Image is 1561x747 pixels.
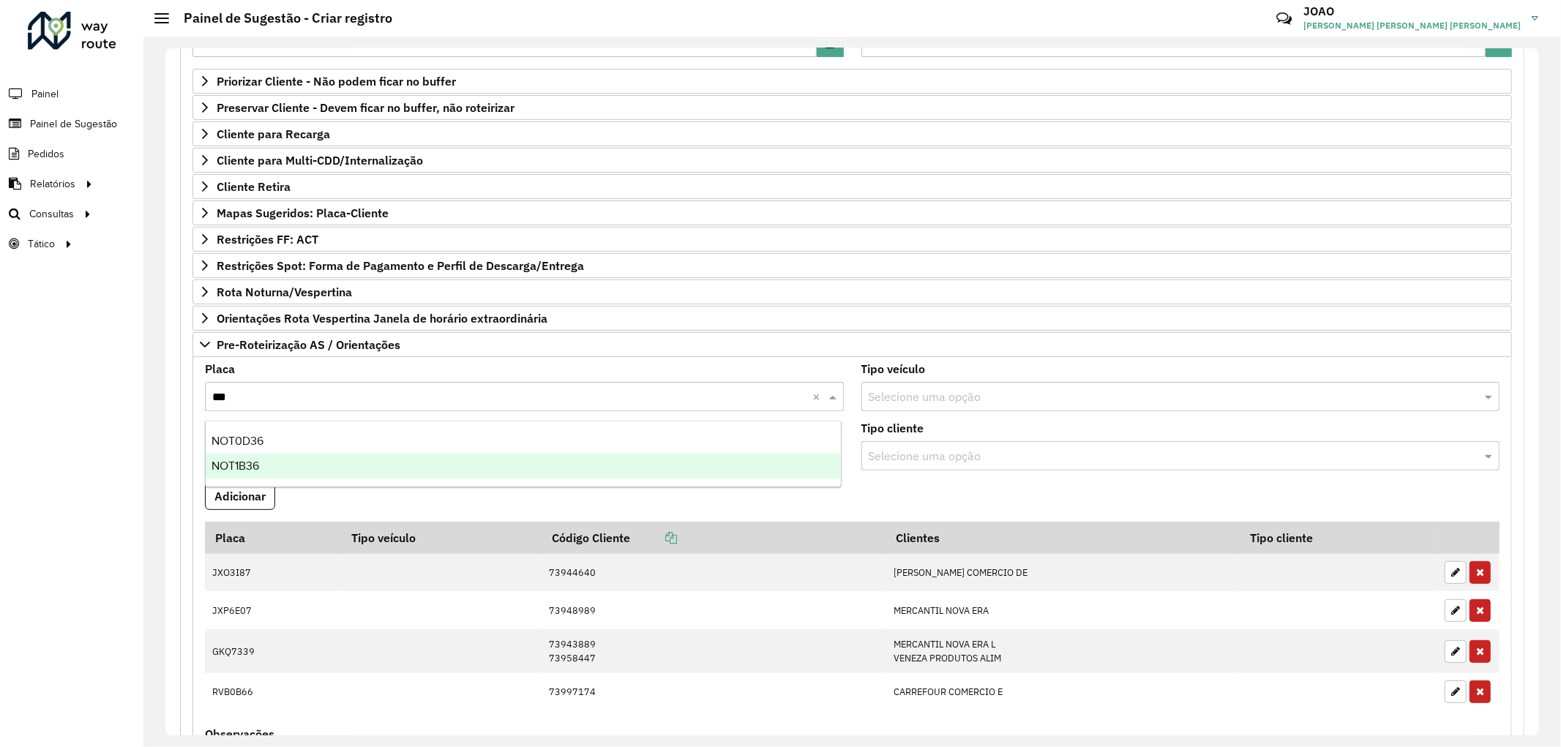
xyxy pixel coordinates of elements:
[217,207,389,219] span: Mapas Sugeridos: Placa-Cliente
[205,673,341,711] td: RVB0B66
[192,121,1512,146] a: Cliente para Recarga
[205,553,341,591] td: JXO3I87
[31,86,59,102] span: Painel
[217,128,330,140] span: Cliente para Recarga
[192,279,1512,304] a: Rota Noturna/Vespertina
[192,253,1512,278] a: Restrições Spot: Forma de Pagamento e Perfil de Descarga/Entrega
[886,591,1240,629] td: MERCANTIL NOVA ERA
[217,102,514,113] span: Preservar Cliente - Devem ficar no buffer, não roteirizar
[813,388,826,405] span: Clear all
[217,260,584,271] span: Restrições Spot: Forma de Pagamento e Perfil de Descarga/Entrega
[28,236,55,252] span: Tático
[192,227,1512,252] a: Restrições FF: ACT
[192,306,1512,331] a: Orientações Rota Vespertina Janela de horário extraordinária
[192,69,1512,94] a: Priorizar Cliente - Não podem ficar no buffer
[542,553,886,591] td: 73944640
[1240,522,1437,553] th: Tipo cliente
[192,174,1512,199] a: Cliente Retira
[217,75,456,87] span: Priorizar Cliente - Não podem ficar no buffer
[205,421,842,487] ng-dropdown-panel: Options list
[205,522,341,553] th: Placa
[217,286,352,298] span: Rota Noturna/Vespertina
[542,522,886,553] th: Código Cliente
[205,591,341,629] td: JXP6E07
[886,673,1240,711] td: CARREFOUR COMERCIO E
[217,233,318,245] span: Restrições FF: ACT
[1303,4,1521,18] h3: JOAO
[217,154,423,166] span: Cliente para Multi-CDD/Internalização
[341,522,542,553] th: Tipo veículo
[205,482,275,510] button: Adicionar
[205,629,341,672] td: GKQ7339
[30,176,75,192] span: Relatórios
[205,360,235,378] label: Placa
[861,419,924,437] label: Tipo cliente
[1303,19,1521,32] span: [PERSON_NAME] [PERSON_NAME] [PERSON_NAME]
[861,360,926,378] label: Tipo veículo
[886,522,1240,553] th: Clientes
[542,673,886,711] td: 73997174
[217,312,547,324] span: Orientações Rota Vespertina Janela de horário extraordinária
[30,116,117,132] span: Painel de Sugestão
[886,629,1240,672] td: MERCANTIL NOVA ERA L VENEZA PRODUTOS ALIM
[1268,3,1300,34] a: Contato Rápido
[29,206,74,222] span: Consultas
[211,435,263,447] span: NOT0D36
[205,419,249,437] label: Clientes
[217,339,400,350] span: Pre-Roteirização AS / Orientações
[886,553,1240,591] td: [PERSON_NAME] COMERCIO DE
[192,95,1512,120] a: Preservar Cliente - Devem ficar no buffer, não roteirizar
[217,181,291,192] span: Cliente Retira
[192,200,1512,225] a: Mapas Sugeridos: Placa-Cliente
[542,591,886,629] td: 73948989
[169,10,392,26] h2: Painel de Sugestão - Criar registro
[192,148,1512,173] a: Cliente para Multi-CDD/Internalização
[192,332,1512,357] a: Pre-Roteirização AS / Orientações
[630,530,677,545] a: Copiar
[542,629,886,672] td: 73943889 73958447
[205,725,274,743] label: Observações
[211,459,259,472] span: NOT1B36
[28,146,64,162] span: Pedidos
